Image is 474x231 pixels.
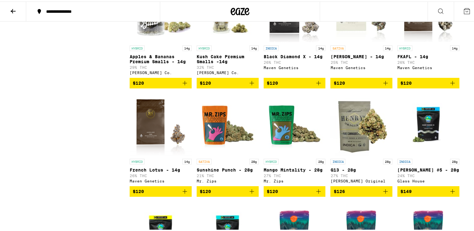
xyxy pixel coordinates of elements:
span: $120 [133,187,144,192]
div: Glass House [397,177,459,181]
button: Add to bag [264,76,326,87]
a: Open page for G13 - 28g from Henry's Original [330,92,392,185]
div: [PERSON_NAME] Co. [197,69,259,73]
div: Maven Genetics [397,64,459,68]
p: 28g [450,157,459,163]
p: 27% THC [264,172,326,176]
p: 14g [249,44,259,49]
p: HYBRID [397,44,412,49]
p: Black Diamond X - 14g [264,53,326,58]
p: 26% THC [397,59,459,63]
button: Add to bag [264,185,326,195]
p: 14g [383,44,392,49]
div: [PERSON_NAME] Co. [130,69,192,73]
p: HYBRID [264,157,279,163]
span: Hi. Need any help? [4,4,45,9]
span: $120 [333,79,345,84]
span: $126 [333,187,345,192]
p: [PERSON_NAME] #5 - 28g [397,166,459,171]
span: $120 [400,79,412,84]
a: Open page for Mango Mintality - 28g from Mr. Zips [264,92,326,185]
img: Mr. Zips - Mango Mintality - 28g [264,92,326,154]
p: INDICA [330,157,345,163]
p: Sunshine Punch - 28g [197,166,259,171]
div: Mr. Zips [264,177,326,181]
div: Maven Genetics [330,64,392,68]
a: Open page for Sunshine Punch - 28g from Mr. Zips [197,92,259,185]
p: 26% THC [264,59,326,63]
img: Maven Genetics - French Lotus - 14g [130,92,192,154]
p: 14g [182,44,192,49]
p: Apples & Bananas Premium Smalls - 14g [130,53,192,63]
a: Open page for Donny Burger #5 - 28g from Glass House [397,92,459,185]
p: Kush Cake Premium Smalls -14g [197,53,259,63]
span: $149 [400,187,412,192]
p: 25% THC [330,59,392,63]
div: Mr. Zips [197,177,259,181]
span: $120 [267,79,278,84]
p: 21% THC [197,172,259,176]
button: Add to bag [330,76,392,87]
a: Open page for French Lotus - 14g from Maven Genetics [130,92,192,185]
span: $120 [200,79,211,84]
button: Add to bag [130,76,192,87]
p: HYBRID [197,44,212,49]
span: $120 [133,79,144,84]
p: HYBRID [130,157,145,163]
p: SATIVA [330,44,345,49]
p: 14g [182,157,192,163]
button: Add to bag [330,185,392,195]
p: 14g [450,44,459,49]
p: INDICA [397,157,412,163]
p: INDICA [264,44,279,49]
button: Add to bag [397,76,459,87]
div: [PERSON_NAME] Original [330,177,392,181]
p: French Lotus - 14g [130,166,192,171]
div: Maven Genetics [130,177,192,181]
button: Add to bag [130,185,192,195]
button: Add to bag [197,185,259,195]
p: 27% THC [330,172,392,176]
p: FKAFL - 14g [397,53,459,58]
img: Glass House - Donny Burger #5 - 28g [397,92,459,154]
p: 26% THC [130,172,192,176]
p: 28g [383,157,392,163]
span: $120 [267,187,278,192]
span: $120 [200,187,211,192]
p: SATIVA [197,157,212,163]
button: Add to bag [397,185,459,195]
p: HYBRID [130,44,145,49]
p: 14g [316,44,325,49]
p: 32% THC [197,64,259,68]
p: [PERSON_NAME] - 14g [330,53,392,58]
p: 29% THC [130,64,192,68]
p: 28g [316,157,325,163]
div: Maven Genetics [264,64,326,68]
p: Mango Mintality - 28g [264,166,326,171]
p: 24% THC [397,172,459,176]
img: Henry's Original - G13 - 28g [330,92,392,154]
p: G13 - 28g [330,166,392,171]
button: Add to bag [197,76,259,87]
img: Mr. Zips - Sunshine Punch - 28g [197,92,259,154]
p: 28g [249,157,259,163]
